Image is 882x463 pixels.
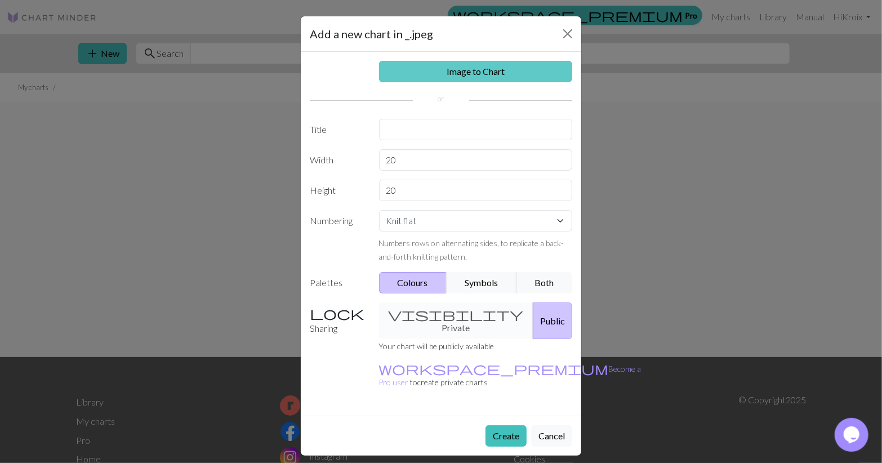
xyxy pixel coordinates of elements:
a: Become a Pro user [379,364,642,387]
button: Cancel [531,425,572,447]
label: Sharing [303,302,372,339]
h5: Add a new chart in _.jpeg [310,25,433,42]
small: Your chart will be publicly available [379,341,495,351]
label: Title [303,119,372,140]
label: Numbering [303,210,372,263]
button: Close [559,25,577,43]
a: Image to Chart [379,61,573,82]
button: Create [485,425,527,447]
button: Public [533,302,572,339]
label: Palettes [303,272,372,293]
iframe: chat widget [835,418,871,452]
button: Symbols [446,272,517,293]
small: to create private charts [379,364,642,387]
span: workspace_premium [379,360,609,376]
label: Width [303,149,372,171]
button: Both [516,272,573,293]
small: Numbers rows on alternating sides, to replicate a back-and-forth knitting pattern. [379,238,564,261]
button: Colours [379,272,447,293]
label: Height [303,180,372,201]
